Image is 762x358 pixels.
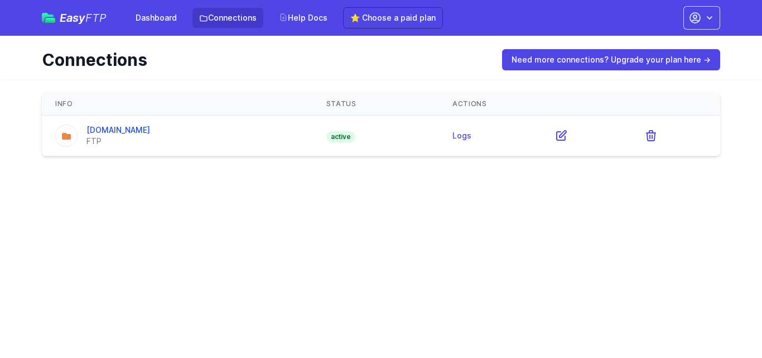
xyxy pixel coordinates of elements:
[86,125,150,135] a: [DOMAIN_NAME]
[42,50,486,70] h1: Connections
[60,12,107,23] span: Easy
[452,131,471,140] a: Logs
[85,11,107,25] span: FTP
[42,12,107,23] a: EasyFTP
[343,7,443,28] a: ⭐ Choose a paid plan
[129,8,184,28] a: Dashboard
[706,302,749,345] iframe: Drift Widget Chat Controller
[326,131,355,142] span: active
[313,93,439,116] th: Status
[42,93,313,116] th: Info
[192,8,263,28] a: Connections
[439,93,720,116] th: Actions
[42,13,55,23] img: easyftp_logo.png
[502,49,720,70] a: Need more connections? Upgrade your plan here →
[272,8,334,28] a: Help Docs
[86,136,150,147] div: FTP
